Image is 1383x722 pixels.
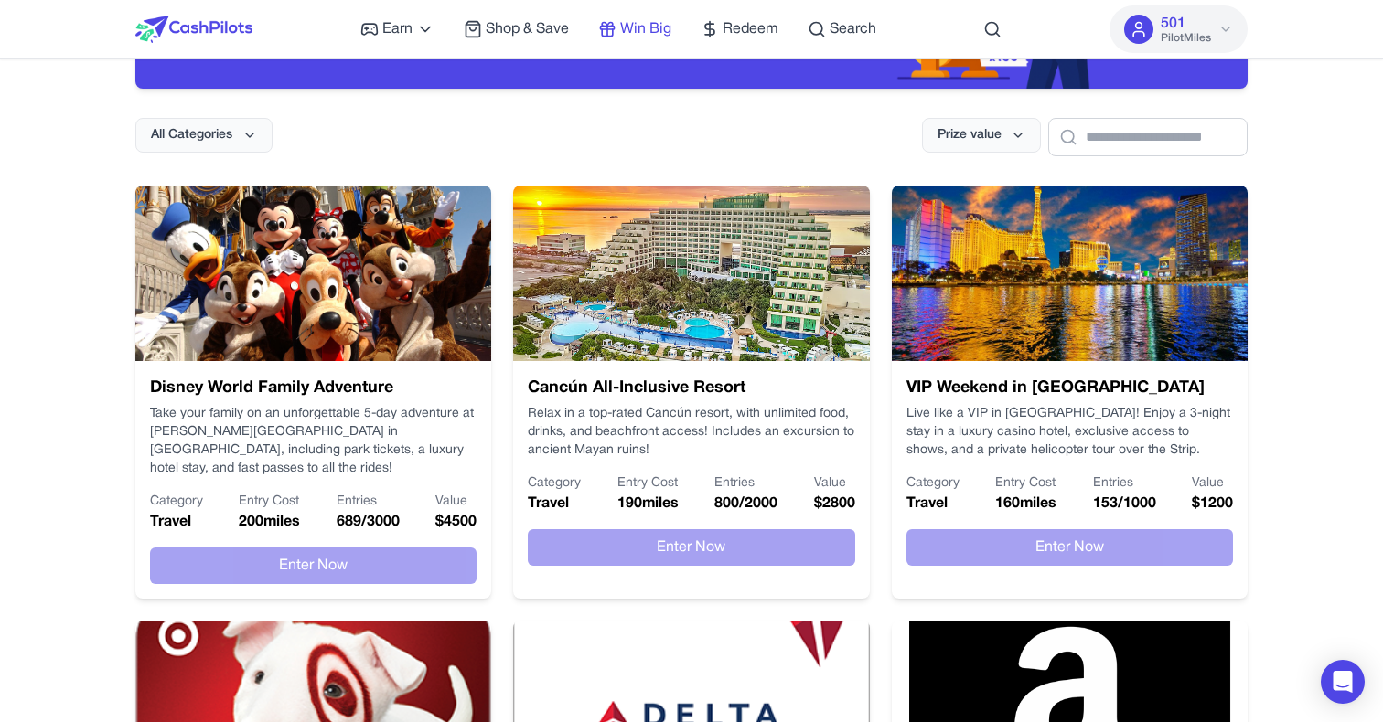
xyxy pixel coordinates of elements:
a: Search [808,18,876,40]
button: All Categories [135,118,273,153]
p: 160 miles [995,493,1056,515]
h3: Cancún All-Inclusive Resort [528,376,854,401]
p: Entry Cost [617,474,679,493]
button: Enter Now [528,529,854,566]
p: 200 miles [239,511,300,533]
p: Value [1192,474,1233,493]
p: Take your family on an unforgettable 5-day adventure at [PERSON_NAME][GEOGRAPHIC_DATA] in [GEOGRA... [150,405,477,478]
span: Search [830,18,876,40]
p: Entry Cost [995,474,1056,493]
p: 689 / 3000 [337,511,400,533]
p: 800 / 2000 [714,493,777,515]
button: Prize value [922,118,1041,153]
span: Shop & Save [486,18,569,40]
button: 501PilotMiles [1110,5,1248,53]
p: $ 4500 [435,511,477,533]
span: Redeem [723,18,778,40]
h3: Disney World Family Adventure [150,376,477,401]
a: Earn [360,18,434,40]
p: Relax in a top-rated Cancún resort, with unlimited food, drinks, and beachfront access! Includes ... [528,405,854,460]
p: Entries [1093,474,1156,493]
p: 190 miles [617,493,679,515]
p: Travel [150,511,203,533]
span: Earn [382,18,413,40]
p: $ 1200 [1192,493,1233,515]
p: Category [906,474,960,493]
p: Live like a VIP in [GEOGRAPHIC_DATA]! Enjoy a 3-night stay in a luxury casino hotel, exclusive ac... [906,405,1233,460]
img: CashPilots Logo [135,16,252,43]
span: All Categories [151,126,232,144]
p: Category [150,493,203,511]
p: Travel [906,493,960,515]
span: PilotMiles [1161,31,1211,46]
p: Entries [337,493,400,511]
p: Entries [714,474,777,493]
a: Redeem [701,18,778,40]
button: Enter Now [150,547,477,584]
p: Value [435,493,477,511]
a: Shop & Save [464,18,569,40]
button: Enter Now [906,529,1233,566]
p: Category [528,474,581,493]
img: VIP Weekend in Las Vegas [892,186,1248,361]
p: Value [814,474,855,493]
p: $ 2800 [814,493,855,515]
p: Entry Cost [239,493,300,511]
span: Prize value [938,126,1002,144]
p: Travel [528,493,581,515]
a: Win Big [598,18,671,40]
img: Disney World Family Adventure [135,186,491,361]
p: 153 / 1000 [1093,493,1156,515]
span: Win Big [620,18,671,40]
img: Cancún All-Inclusive Resort [513,186,869,361]
h3: VIP Weekend in [GEOGRAPHIC_DATA] [906,376,1233,401]
span: 501 [1161,13,1185,35]
div: Open Intercom Messenger [1321,660,1365,704]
